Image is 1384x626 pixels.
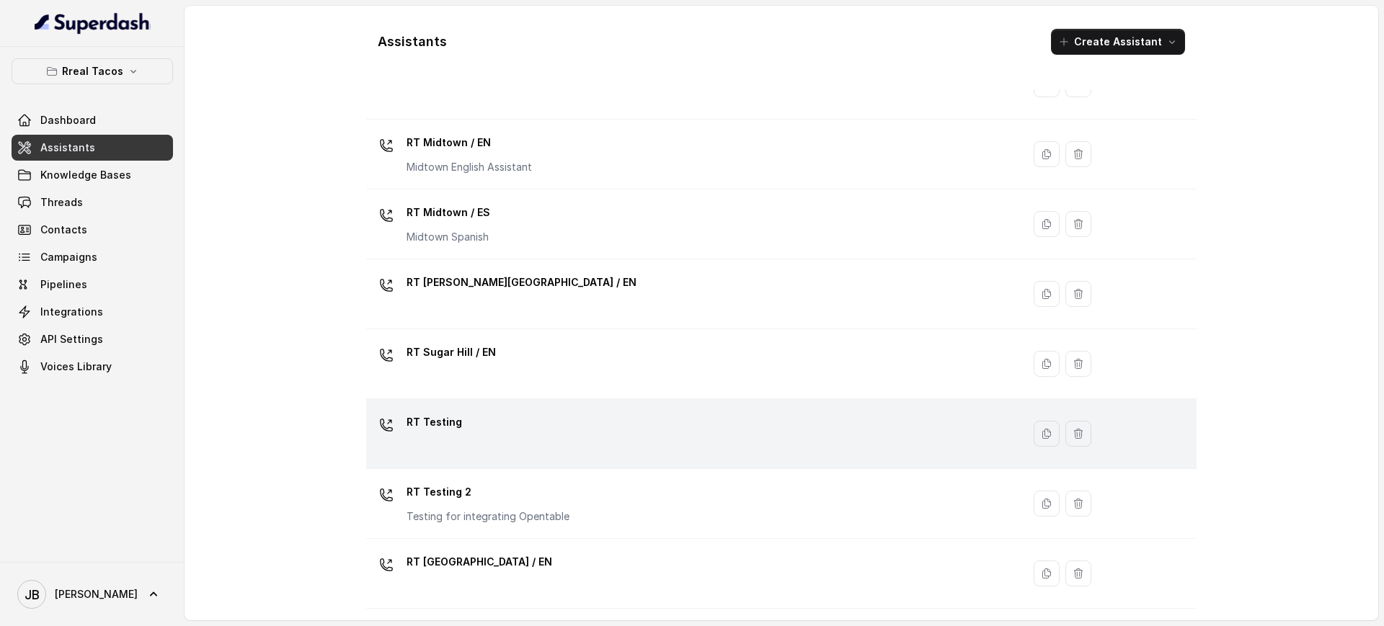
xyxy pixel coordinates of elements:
[12,299,173,325] a: Integrations
[40,359,112,374] span: Voices Library
[55,587,138,602] span: [PERSON_NAME]
[12,162,173,188] a: Knowledge Bases
[1051,29,1185,55] button: Create Assistant
[12,58,173,84] button: Rreal Tacos
[407,201,490,224] p: RT Midtown / ES
[378,30,447,53] h1: Assistants
[407,230,490,244] p: Midtown Spanish
[12,574,173,614] a: [PERSON_NAME]
[407,480,569,504] p: RT Testing 2
[407,341,496,364] p: RT Sugar Hill / EN
[12,135,173,161] a: Assistants
[62,63,123,80] p: Rreal Tacos
[40,168,131,182] span: Knowledge Bases
[407,160,532,174] p: Midtown English Assistant
[40,305,103,319] span: Integrations
[407,131,532,154] p: RT Midtown / EN
[12,244,173,270] a: Campaigns
[407,550,552,573] p: RT [GEOGRAPHIC_DATA] / EN
[407,271,636,294] p: RT [PERSON_NAME][GEOGRAPHIC_DATA] / EN
[12,189,173,215] a: Threads
[40,277,87,292] span: Pipelines
[40,223,87,237] span: Contacts
[40,113,96,128] span: Dashboard
[40,195,83,210] span: Threads
[12,217,173,243] a: Contacts
[40,250,97,264] span: Campaigns
[407,411,462,434] p: RT Testing
[12,354,173,380] a: Voices Library
[12,326,173,352] a: API Settings
[40,140,95,155] span: Assistants
[35,12,151,35] img: light.svg
[12,272,173,298] a: Pipelines
[407,509,569,524] p: Testing for integrating Opentable
[25,587,40,602] text: JB
[12,107,173,133] a: Dashboard
[40,332,103,346] span: API Settings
